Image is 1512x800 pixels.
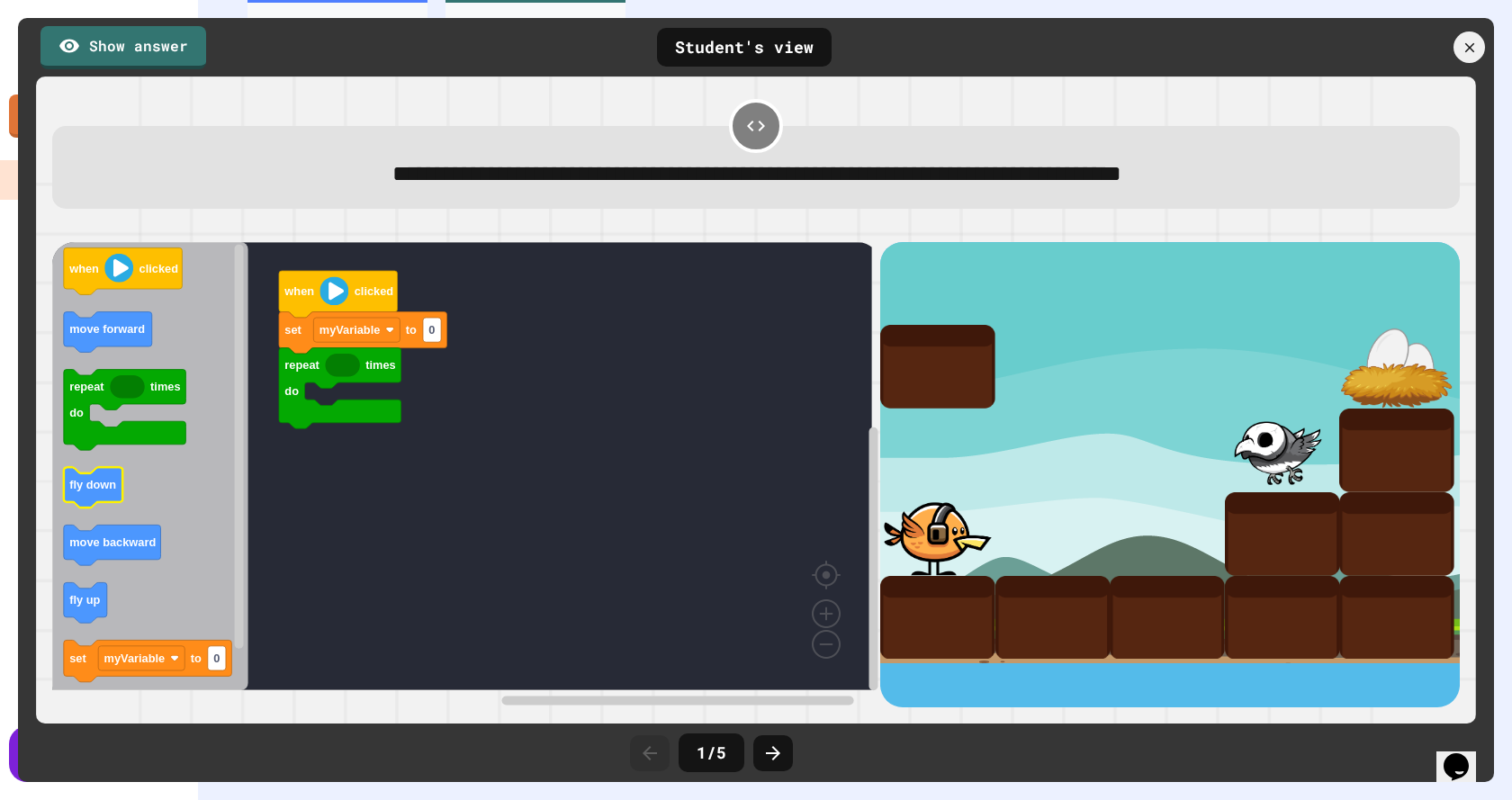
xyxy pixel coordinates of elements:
[70,535,157,549] text: move backward
[104,651,166,664] text: myVariable
[69,261,100,274] text: when
[70,322,146,336] text: move forward
[355,284,393,298] text: clicked
[366,358,396,372] text: times
[70,380,105,393] text: repeat
[191,651,202,664] text: to
[285,384,300,398] text: do
[406,323,417,337] text: to
[70,593,101,607] text: fly up
[319,323,381,337] text: myVariable
[40,26,206,69] a: Show answer
[1436,728,1494,782] iframe: chat widget
[285,323,302,337] text: set
[70,478,117,491] text: fly down
[285,358,320,372] text: repeat
[679,733,744,772] div: 1 / 5
[150,380,180,393] text: times
[70,651,87,664] text: set
[429,323,436,337] text: 0
[214,651,220,664] text: 0
[139,261,178,274] text: clicked
[284,284,315,298] text: when
[70,406,85,419] text: do
[52,242,880,707] div: Blockly Workspace
[657,28,832,67] div: Student's view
